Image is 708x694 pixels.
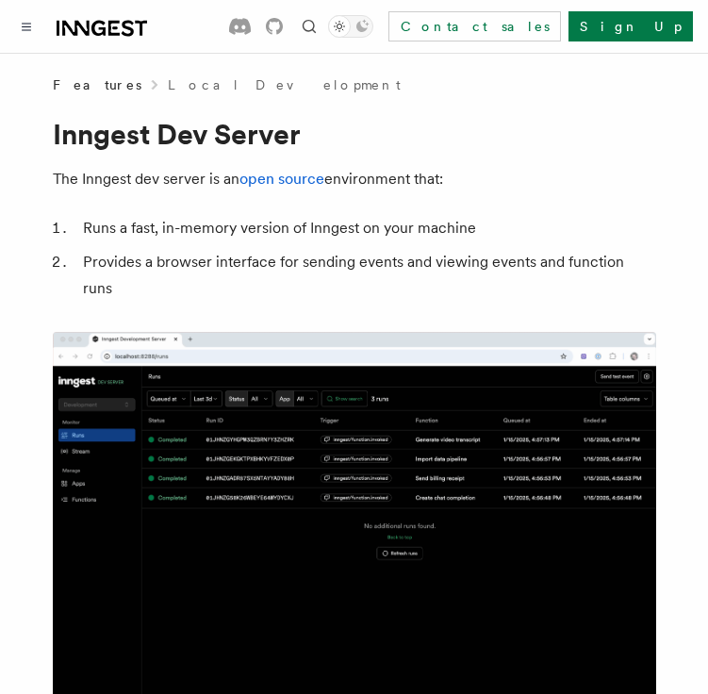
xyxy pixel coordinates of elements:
button: Toggle dark mode [328,15,373,38]
li: Runs a fast, in-memory version of Inngest on your machine [77,215,656,241]
a: Sign Up [568,11,693,41]
span: Features [53,75,141,94]
a: Local Development [168,75,401,94]
a: Contact sales [388,11,561,41]
button: Toggle navigation [15,15,38,38]
a: open source [239,170,324,188]
h1: Inngest Dev Server [53,117,656,151]
button: Find something... [298,15,321,38]
li: Provides a browser interface for sending events and viewing events and function runs [77,249,656,302]
p: The Inngest dev server is an environment that: [53,166,656,192]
